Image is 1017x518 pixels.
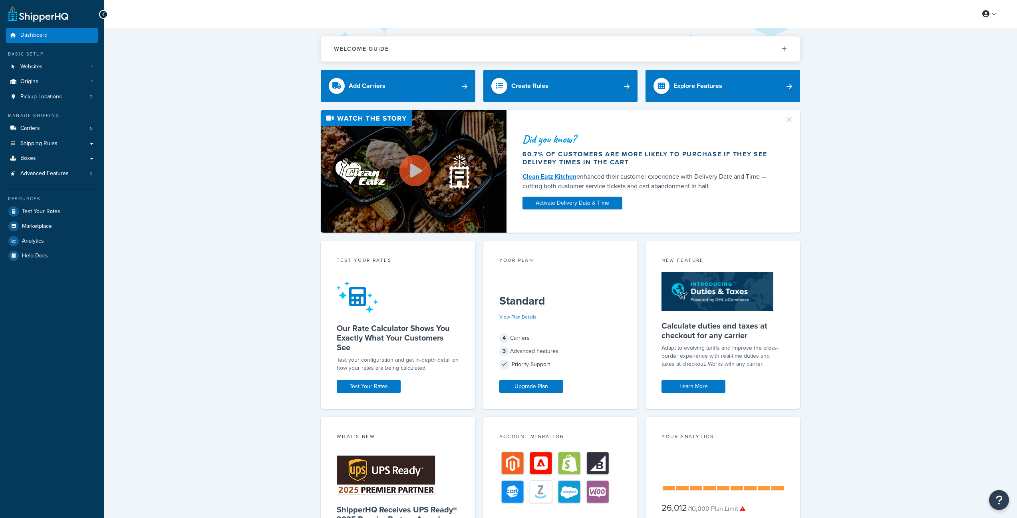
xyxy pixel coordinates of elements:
li: Carriers [6,121,98,136]
div: Test your rates [337,257,459,266]
a: Learn More [661,380,725,393]
span: Origins [20,78,38,85]
h5: Standard [499,295,622,307]
h2: Welcome Guide [334,46,389,52]
a: Shipping Rules [6,136,98,151]
span: Boxes [20,155,36,162]
button: Open Resource Center [989,490,1009,510]
span: Analytics [22,238,44,245]
span: 5 [90,125,93,132]
span: 4 [499,333,509,343]
span: Help Docs [22,253,48,259]
a: Marketplace [6,219,98,233]
span: Shipping Rules [20,140,58,147]
a: Test Your Rates [337,380,401,393]
span: Pickup Locations [20,94,62,100]
a: Origins1 [6,74,98,89]
span: 2 [90,94,93,100]
span: Advanced Features [20,170,69,177]
a: Carriers5 [6,121,98,136]
span: 26,012 [661,501,687,514]
a: Analytics [6,234,98,248]
div: Create Rules [511,80,548,92]
span: Marketplace [22,223,52,230]
a: Websites1 [6,60,98,74]
div: Your Plan [499,257,622,266]
span: Dashboard [20,32,48,39]
li: Advanced Features [6,166,98,181]
a: Help Docs [6,249,98,263]
div: 60.7% of customers are more likely to purchase if they see delivery times in the cart [522,150,775,166]
div: Add Carriers [349,80,385,92]
img: Video thumbnail [321,110,507,233]
a: Activate Delivery Date & Time [522,197,622,209]
li: Websites [6,60,98,74]
span: 3 [499,347,509,356]
a: Boxes [6,151,98,166]
a: View Plan Details [499,313,536,321]
span: Carriers [20,125,40,132]
span: 1 [91,64,93,70]
h5: Calculate duties and taxes at checkout for any carrier [661,321,784,340]
a: Create Rules [483,70,638,102]
div: Did you know? [522,133,775,145]
div: Explore Features [673,80,722,92]
div: Test your configuration and get in-depth detail on how your rates are being calculated. [337,356,459,372]
a: Dashboard [6,28,98,43]
div: Advanced Features [499,346,622,357]
div: New Feature [661,257,784,266]
span: 1 [91,78,93,85]
div: Manage Shipping [6,112,98,119]
button: Welcome Guide [321,36,800,62]
span: 3 [90,170,93,177]
h5: Our Rate Calculator Shows You Exactly What Your Customers See [337,323,459,352]
a: Pickup Locations2 [6,90,98,104]
div: Carriers [499,333,622,344]
div: What's New [337,433,459,442]
small: / 10,000 Plan Limit [688,504,745,513]
a: Explore Features [646,70,800,102]
p: Adapt to evolving tariffs and improve the cross-border experience with real-time duties and taxes... [661,344,784,368]
li: Origins [6,74,98,89]
span: Test Your Rates [22,208,60,215]
a: Advanced Features3 [6,166,98,181]
a: Test Your Rates [6,204,98,219]
div: enhanced their customer experience with Delivery Date and Time — cutting both customer service ti... [522,172,775,191]
a: Clean Eatz Kitchen [522,172,576,181]
div: Priority Support [499,359,622,370]
a: Add Carriers [321,70,475,102]
div: Basic Setup [6,51,98,58]
li: Pickup Locations [6,90,98,104]
span: Websites [20,64,43,70]
div: Resources [6,195,98,202]
div: Account Migration [499,433,622,442]
div: Your Analytics [661,433,784,442]
a: Upgrade Plan [499,380,563,393]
